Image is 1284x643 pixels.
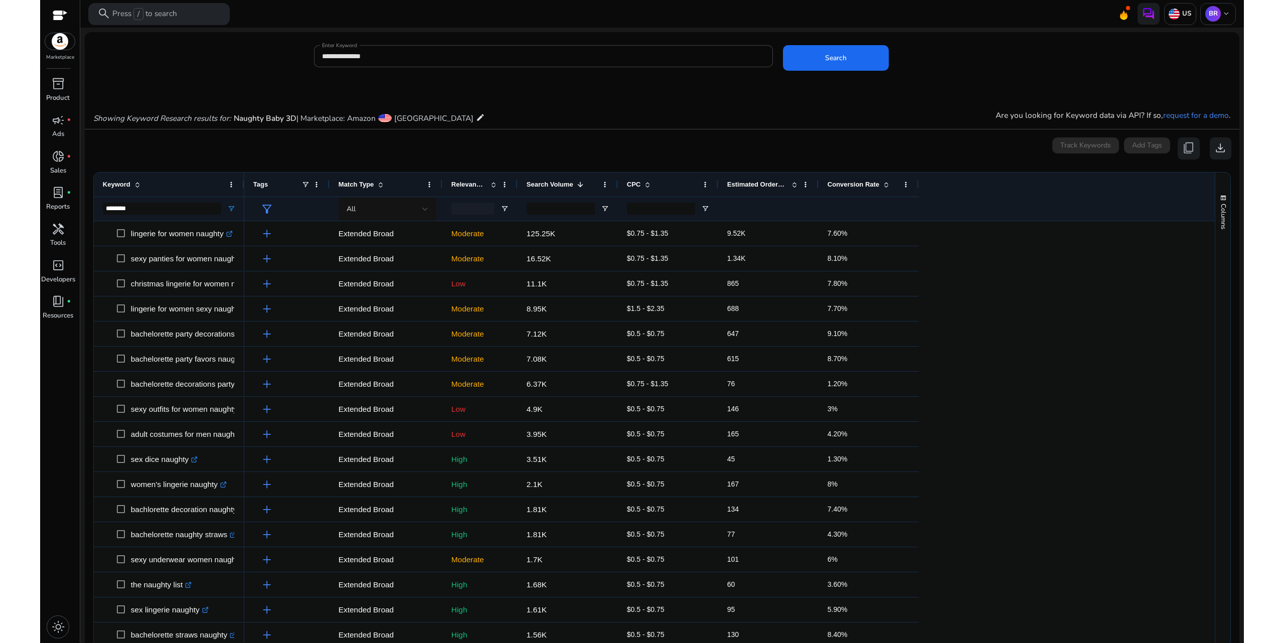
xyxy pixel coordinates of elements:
[627,580,665,588] span: $0.5 - $0.75
[627,530,665,538] span: $0.5 - $0.75
[131,324,273,344] p: bachelorette party decorations naughty
[527,630,547,639] span: 1.56K
[727,430,739,438] span: 165
[260,453,273,466] span: add
[627,405,665,413] span: $0.5 - $0.75
[339,273,433,294] p: Extended Broad
[627,630,665,638] span: $0.5 - $0.75
[131,248,251,269] p: sexy panties for women naughty
[828,555,838,563] span: 6%
[451,524,509,545] p: High
[727,530,735,538] span: 77
[627,505,665,513] span: $0.5 - $0.75
[339,181,374,188] span: Match Type
[260,203,273,216] span: filter_alt
[67,154,71,159] span: fiber_manual_record
[339,374,433,394] p: Extended Broad
[52,295,65,308] span: book_4
[339,248,433,269] p: Extended Broad
[627,355,665,363] span: $0.5 - $0.75
[1180,10,1191,19] p: US
[46,54,74,61] p: Marketplace
[1205,6,1221,22] p: BR
[260,252,273,265] span: add
[727,380,735,388] span: 76
[67,191,71,195] span: fiber_manual_record
[828,605,848,613] span: 5.90%
[627,380,669,388] span: $0.75 - $1.35
[727,405,739,413] span: 146
[40,111,76,147] a: campaignfiber_manual_recordAds
[260,528,273,541] span: add
[260,378,273,391] span: add
[451,549,509,570] p: Moderate
[828,330,848,338] span: 9.10%
[296,113,376,123] span: | Marketplace: Amazon
[828,580,848,588] span: 3.60%
[339,298,433,319] p: Extended Broad
[828,279,848,287] span: 7.80%
[131,374,273,394] p: bachelorette decorations party naughty
[347,204,356,214] span: All
[627,279,669,287] span: $0.75 - $1.35
[131,349,254,369] p: bachelorette party favors naughty
[727,505,739,513] span: 134
[260,503,273,516] span: add
[52,186,65,199] span: lab_profile
[1222,10,1231,19] span: keyboard_arrow_down
[112,8,177,20] p: Press to search
[701,205,709,213] button: Open Filter Menu
[828,229,848,237] span: 7.60%
[40,257,76,293] a: code_blocksDevelopers
[627,480,665,488] span: $0.5 - $0.75
[451,424,509,444] p: Low
[131,599,209,620] p: sex lingerie naughty
[52,223,65,236] span: handyman
[627,203,695,215] input: CPC Filter Input
[828,455,848,463] span: 1.30%
[339,499,433,520] p: Extended Broad
[41,275,75,285] p: Developers
[451,181,487,188] span: Relevance Score
[339,349,433,369] p: Extended Broad
[253,181,268,188] span: Tags
[783,45,889,71] button: Search
[339,549,433,570] p: Extended Broad
[40,148,76,184] a: donut_smallfiber_manual_recordSales
[131,273,268,294] p: christmas lingerie for women naughty
[234,113,296,123] span: Naughty Baby 3D
[451,273,509,294] p: Low
[131,549,251,570] p: sexy underwear women naughty
[727,279,739,287] span: 865
[260,403,273,416] span: add
[1214,141,1227,154] span: download
[825,53,847,63] span: Search
[322,42,357,49] mat-label: Enter Keyword
[828,355,848,363] span: 8.70%
[131,424,250,444] p: adult costumes for men naughty
[451,574,509,595] p: High
[527,580,547,589] span: 1.68K
[527,229,555,238] span: 125.25K
[52,150,65,163] span: donut_small
[52,259,65,272] span: code_blocks
[627,304,665,312] span: $1.5 - $2.35
[996,109,1231,121] p: Are you looking for Keyword data via API? If so, .
[339,424,433,444] p: Extended Broad
[527,254,551,263] span: 16.52K
[103,203,221,215] input: Keyword Filter Input
[527,330,547,338] span: 7.12K
[451,324,509,344] p: Moderate
[131,399,246,419] p: sexy outfits for women naughty
[50,238,66,248] p: Tools
[451,499,509,520] p: High
[828,181,879,188] span: Conversion Rate
[501,205,509,213] button: Open Filter Menu
[131,298,251,319] p: lingerie for women sexy naughty
[451,223,509,244] p: Moderate
[527,505,547,514] span: 1.81K
[260,553,273,566] span: add
[828,480,838,488] span: 8%
[339,223,433,244] p: Extended Broad
[52,114,65,127] span: campaign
